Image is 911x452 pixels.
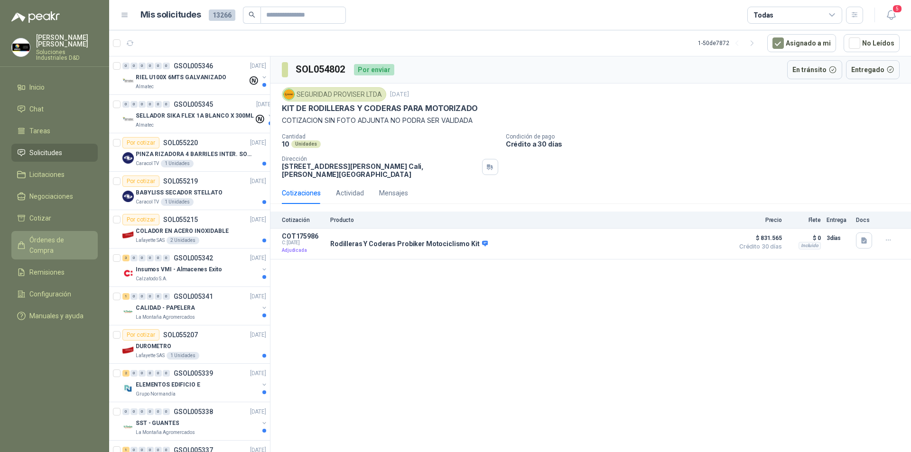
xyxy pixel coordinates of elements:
div: 0 [155,408,162,415]
p: [DATE] [256,100,272,109]
p: SOL055220 [163,139,198,146]
div: 1 Unidades [161,160,194,167]
p: Cantidad [282,133,498,140]
p: GSOL005346 [174,63,213,69]
p: 3 días [827,232,850,244]
span: C: [DATE] [282,240,325,246]
a: 0 0 0 0 0 0 GSOL005346[DATE] Company LogoRIEL U100X 6MTS GALVANIZADOAlmatec [122,60,268,91]
div: Por cotizar [122,329,159,341]
div: 0 [130,63,138,69]
p: [DATE] [250,331,266,340]
p: SST - GUANTES [136,419,179,428]
span: Crédito 30 días [734,244,782,249]
div: 0 [147,63,154,69]
a: 1 0 0 0 0 0 GSOL005341[DATE] Company LogoCALIDAD - PAPELERALa Montaña Agromercados [122,291,268,321]
div: 0 [163,408,170,415]
div: 0 [139,408,146,415]
img: Company Logo [122,421,134,433]
a: Chat [11,100,98,118]
span: Solicitudes [29,148,62,158]
button: Asignado a mi [767,34,836,52]
div: 0 [139,293,146,300]
div: 0 [122,63,130,69]
p: ELEMENTOS EDIFICIO E [136,380,200,389]
span: Cotizar [29,213,51,223]
p: CALIDAD - PAPELERA [136,304,195,313]
div: Por cotizar [122,175,159,187]
p: COT175986 [282,232,325,240]
span: search [249,11,255,18]
span: $ 831.565 [734,232,782,244]
p: [DATE] [250,215,266,224]
p: BABYLISS SECADOR STELLATO [136,188,223,197]
p: [DATE] [250,407,266,416]
span: Órdenes de Compra [29,235,89,256]
p: Caracol TV [136,198,159,206]
div: 0 [163,370,170,377]
div: 0 [139,255,146,261]
div: 0 [130,101,138,108]
p: GSOL005342 [174,255,213,261]
p: GSOL005339 [174,370,213,377]
div: Mensajes [379,188,408,198]
p: SOL055207 [163,332,198,338]
p: 10 [282,140,289,148]
p: Producto [330,217,729,223]
a: Solicitudes [11,144,98,162]
div: 0 [130,408,138,415]
p: $ 0 [788,232,821,244]
p: Almatec [136,83,154,91]
p: Insumos VMI - Almacenes Exito [136,265,222,274]
img: Company Logo [122,383,134,394]
span: Configuración [29,289,71,299]
img: Company Logo [122,114,134,125]
p: [DATE] [250,292,266,301]
p: [DATE] [250,254,266,263]
p: COLADOR EN ACERO INOXIDABLE [136,227,229,236]
a: 0 0 0 0 0 0 GSOL005338[DATE] Company LogoSST - GUANTESLa Montaña Agromercados [122,406,268,436]
div: Por cotizar [122,214,159,225]
div: 2 [122,370,130,377]
p: [DATE] [250,369,266,378]
a: Manuales y ayuda [11,307,98,325]
div: 1 Unidades [161,198,194,206]
div: Por enviar [354,64,394,75]
p: [PERSON_NAME] [PERSON_NAME] [36,34,98,47]
p: GSOL005341 [174,293,213,300]
img: Company Logo [122,75,134,87]
div: 0 [130,293,138,300]
div: Por cotizar [122,137,159,148]
p: La Montaña Agromercados [136,429,195,436]
p: Calzatodo S.A. [136,275,167,283]
p: COTIZACION SIN FOTO ADJUNTA NO PODRA SER VALIDADA [282,115,900,126]
p: Crédito a 30 días [506,140,907,148]
p: [DATE] [250,62,266,71]
a: Órdenes de Compra [11,231,98,259]
div: 0 [130,370,138,377]
p: SELLADOR SIKA FLEX 1A BLANCO X 300ML [136,111,254,120]
div: 0 [139,63,146,69]
div: 0 [147,293,154,300]
img: Company Logo [12,38,30,56]
p: La Montaña Agromercados [136,314,195,321]
div: Cotizaciones [282,188,321,198]
span: Chat [29,104,44,114]
span: 5 [892,4,902,13]
p: Rodilleras Y Coderas Probiker Motociclismo Kit [330,240,488,249]
p: DUROMETRO [136,342,171,351]
img: Company Logo [122,229,134,240]
p: [DATE] [390,90,409,99]
p: Precio [734,217,782,223]
p: GSOL005345 [174,101,213,108]
div: Todas [753,10,773,20]
p: Almatec [136,121,154,129]
p: KIT DE RODILLERAS Y CODERAS PARA MOTORIZADO [282,103,478,113]
div: 0 [147,370,154,377]
a: Por cotizarSOL055220[DATE] Company LogoPINZA RIZADORA 4 BARRILES INTER. SOL-GEL BABYLISS SECADOR ... [109,133,270,172]
button: No Leídos [844,34,900,52]
a: Inicio [11,78,98,96]
a: Cotizar [11,209,98,227]
p: SOL055219 [163,178,198,184]
button: 5 [883,7,900,24]
h1: Mis solicitudes [140,8,201,22]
